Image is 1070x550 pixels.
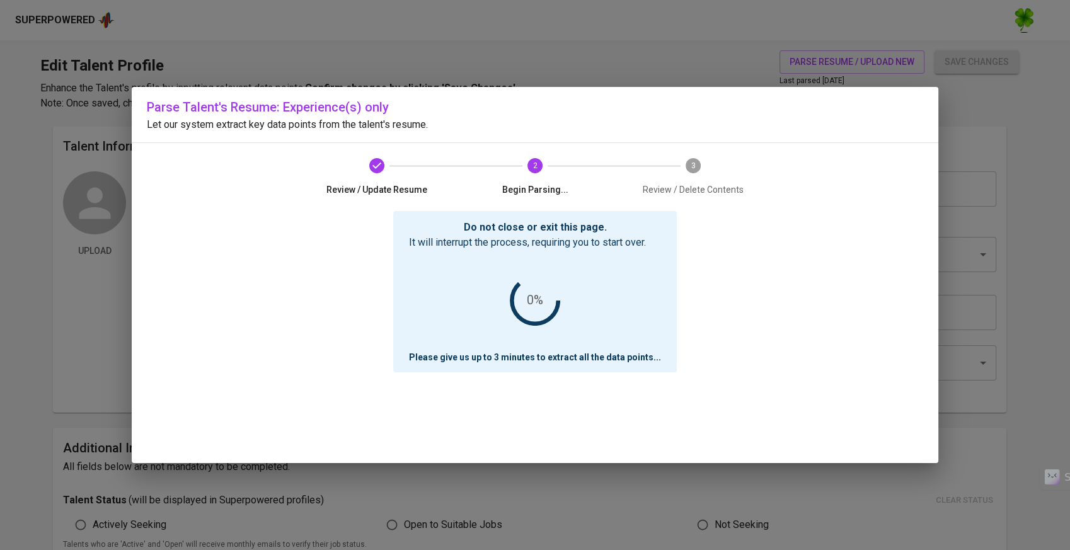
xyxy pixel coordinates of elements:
h6: Parse Talent's Resume: Experience(s) only [147,97,923,117]
div: 0% [527,290,543,311]
span: Review / Delete Contents [619,183,767,196]
p: Do not close or exit this page. [409,220,661,235]
span: Begin Parsing... [461,183,609,196]
text: 3 [691,161,695,170]
text: 2 [533,161,538,170]
p: Let our system extract key data points from the talent's resume. [147,117,923,132]
span: Review / Update Resume [303,183,451,196]
p: It will interrupt the process, requiring you to start over. [409,235,661,250]
p: Please give us up to 3 minutes to extract all the data points ... [409,351,661,364]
